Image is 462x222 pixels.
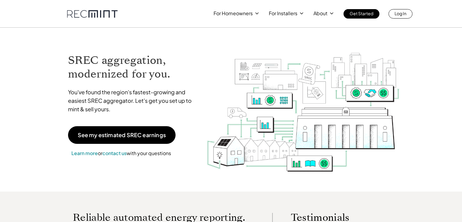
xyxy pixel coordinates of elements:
[68,126,176,144] a: See my estimated SREC earnings
[78,132,166,138] p: See my estimated SREC earnings
[71,150,98,156] a: Learn more
[291,213,382,222] p: Testimonials
[313,9,327,18] p: About
[68,149,174,157] p: or with your questions
[350,9,373,18] p: Get Started
[206,37,400,173] img: RECmint value cycle
[269,9,297,18] p: For Installers
[68,88,197,113] p: You've found the region's fastest-growing and easiest SREC aggregator. Let's get you set up to mi...
[344,9,379,19] a: Get Started
[388,9,412,19] a: Log In
[68,54,197,81] h1: SREC aggregation, modernized for you.
[73,213,254,222] p: Reliable automated energy reporting.
[102,150,127,156] a: contact us
[395,9,406,18] p: Log In
[214,9,253,18] p: For Homeowners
